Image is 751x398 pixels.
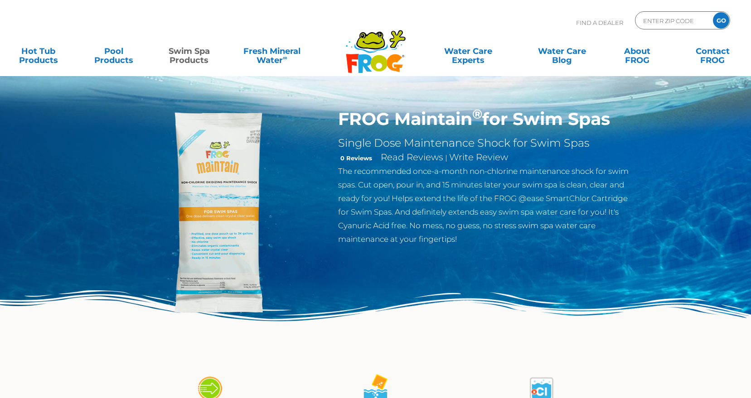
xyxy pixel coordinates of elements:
[421,42,516,60] a: Water CareExperts
[338,164,634,246] p: The recommended once-a-month non-chlorine maintenance shock for swim spas. Cut open, pour in, and...
[683,42,742,60] a: ContactFROG
[117,109,325,316] img: ss-maintain-hero.png
[283,54,287,61] sup: ∞
[713,12,729,29] input: GO
[338,136,634,150] h2: Single Dose Maintenance Shock for Swim Spas
[608,42,666,60] a: AboutFROG
[449,152,508,163] a: Write Review
[84,42,143,60] a: PoolProducts
[340,154,372,162] strong: 0 Reviews
[235,42,309,60] a: Fresh MineralWater∞
[9,42,68,60] a: Hot TubProducts
[381,152,443,163] a: Read Reviews
[445,153,447,162] span: |
[160,42,218,60] a: Swim SpaProducts
[472,106,482,122] sup: ®
[533,42,591,60] a: Water CareBlog
[576,11,623,34] p: Find A Dealer
[341,18,411,73] img: Frog Products Logo
[338,109,634,129] h1: FROG Maintain for Swim Spas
